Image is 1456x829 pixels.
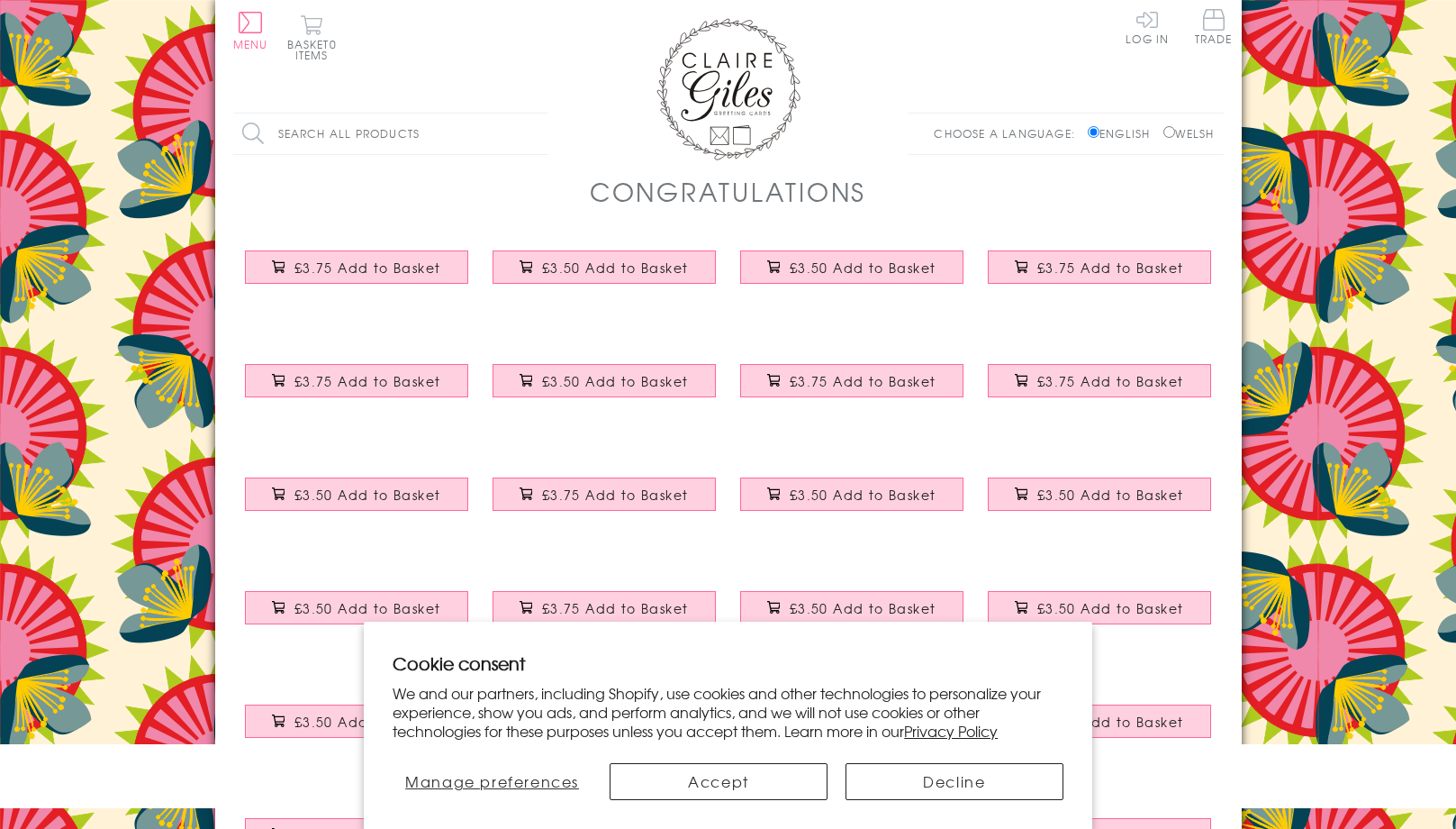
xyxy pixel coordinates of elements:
button: £3.50 Add to Basket [740,251,963,284]
button: Decline [846,763,1063,800]
span: £3.75 Add to Basket [1037,259,1184,277]
span: £3.50 Add to Basket [790,599,936,617]
span: £3.75 Add to Basket [542,486,689,504]
a: Congratulations Card, Blue Stars, Embellished with a padded star £3.50 Add to Basket [728,237,976,314]
button: £3.50 Add to Basket [740,478,963,511]
span: £3.75 Add to Basket [294,259,441,277]
span: Manage preferences [405,770,579,792]
button: £3.50 Add to Basket [245,478,468,511]
span: £3.50 Add to Basket [1037,486,1184,504]
button: Basket0 items [287,14,337,60]
button: £3.75 Add to Basket [988,251,1211,284]
button: £3.50 Add to Basket [245,705,468,738]
input: Search all products [233,114,548,154]
span: £3.75 Add to Basket [790,372,936,390]
label: English [1088,125,1159,141]
a: New Job Card, Blue Stars, Good Luck, padded star embellished £3.50 Add to Basket [976,464,1224,542]
button: £3.50 Add to Basket [493,251,716,284]
button: Accept [610,763,827,800]
button: Menu [233,12,268,50]
span: £3.50 Add to Basket [1037,599,1184,617]
button: £3.75 Add to Basket [493,478,716,511]
button: £3.75 Add to Basket [493,591,716,624]
a: Congratulations Card, Pink Stars, Embellished with a padded star £3.50 Add to Basket [481,237,728,314]
span: Menu [233,36,268,52]
p: We and our partners, including Shopify, use cookies and other technologies to personalize your ex... [393,684,1063,740]
span: £3.50 Add to Basket [790,259,936,277]
input: Welsh [1163,126,1175,138]
p: Choose a language: [934,125,1084,141]
a: Congratulations Graduation Card, Embellished with a padded star £3.50 Add to Basket [481,351,728,428]
span: £3.75 Add to Basket [542,599,689,617]
a: Congratulations Card, Star, GCS(yip)E(eeee) results, Embellished with pompoms £3.75 Add to Basket [481,464,728,542]
span: Trade [1195,9,1233,44]
a: Congratulations Card, In circles with stars and gold foil £3.50 Add to Basket [233,464,481,542]
a: Privacy Policy [904,720,998,742]
button: £3.50 Add to Basket [740,591,963,624]
button: £3.75 Add to Basket [245,364,468,397]
button: £3.75 Add to Basket [988,705,1211,738]
button: £3.75 Add to Basket [988,364,1211,397]
h1: Congratulations [590,173,866,210]
span: £3.50 Add to Basket [294,713,441,731]
button: £3.75 Add to Basket [245,251,468,284]
span: £3.75 Add to Basket [1037,372,1184,390]
a: Trade [1195,9,1233,48]
a: Congratulations Card, Gold Stars £3.50 Add to Basket [728,578,976,655]
a: Congratulations Card, #Winner, Embellished with a colourful tassel £3.75 Add to Basket [481,578,728,655]
span: £3.75 Add to Basket [1037,713,1184,731]
a: Baby Card, Stars, Congratulations Mummy & Daddy to be, You'll be Brilliant! £3.50 Add to Basket [233,578,481,655]
span: £3.50 Add to Basket [294,599,441,617]
a: Exam Congratulations Card, Top Banana, Embellished with a colourful tassel £3.75 Add to Basket [976,351,1224,428]
a: New Job Congratulations Card, 9-5 Dolly, Embellished with colourful pompoms £3.75 Add to Basket [233,351,481,428]
span: £3.50 Add to Basket [294,486,441,504]
a: Congratulations Card, Pop, Fizz, Embellished with pompoms £3.75 Add to Basket [976,691,1224,769]
img: Claire Giles Greetings Cards [656,18,800,160]
a: Congratulations on your Graduation Card, Blue Star, padded star embellished £3.50 Add to Basket [976,578,1224,655]
label: Welsh [1163,125,1215,141]
span: £3.75 Add to Basket [294,372,441,390]
span: 0 items [295,36,337,63]
button: £3.75 Add to Basket [740,364,963,397]
button: Manage preferences [393,763,592,800]
a: Congratulations National Exam Results Card, Star, Embellished with pompoms £3.75 Add to Basket [233,237,481,314]
button: £3.50 Add to Basket [493,364,716,397]
span: £3.50 Add to Basket [790,486,936,504]
a: Log In [1126,9,1169,44]
span: £3.50 Add to Basket [542,372,689,390]
a: Good Luck Retirement Card, Pink Stars, Embellished with a padded star £3.50 Add to Basket [233,691,481,769]
a: Congratulations and Good Luck Card, Off to Uni, Embellished with pompoms £3.75 Add to Basket [976,237,1224,314]
span: £3.50 Add to Basket [542,259,689,277]
input: English [1088,126,1099,138]
button: £3.50 Add to Basket [245,591,468,624]
h2: Cookie consent [393,651,1063,676]
input: Search [530,114,548,154]
a: Congratulations and Good Luck Card, Pink Stars, enjoy your Retirement £3.50 Add to Basket [728,464,976,542]
button: £3.50 Add to Basket [988,478,1211,511]
button: £3.50 Add to Basket [988,591,1211,624]
a: Exam Congratulations Card, Star, fantastic results, Embellished with pompoms £3.75 Add to Basket [728,351,976,428]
